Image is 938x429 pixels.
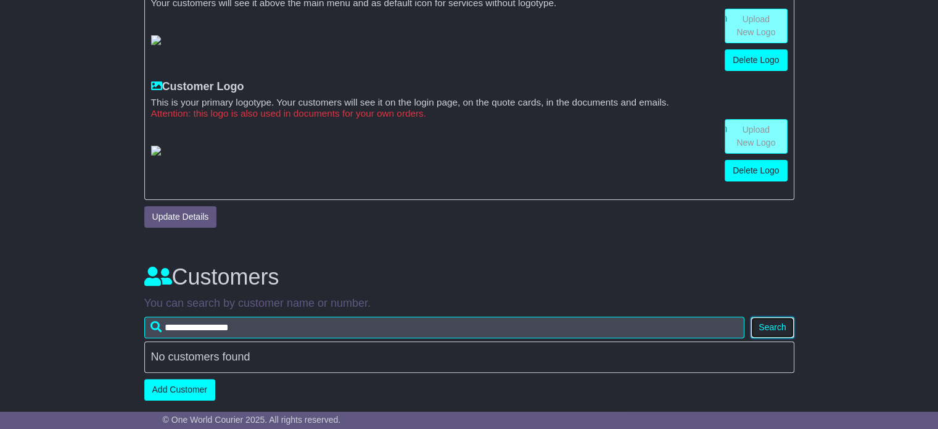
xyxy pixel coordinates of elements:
[144,297,794,310] p: You can search by customer name or number.
[151,97,788,108] small: This is your primary logotype. Your customers will see it on the login page, on the quote cards, ...
[725,119,788,154] a: Upload New Logo
[725,49,788,71] a: Delete Logo
[163,415,341,425] span: © One World Courier 2025. All rights reserved.
[144,379,215,401] a: Add Customer
[151,146,161,156] img: GetCustomerLogo
[151,351,788,364] div: No customers found
[151,80,244,94] label: Customer Logo
[144,206,217,228] button: Update Details
[144,265,794,289] h3: Customers
[725,9,788,43] a: Upload New Logo
[725,160,788,181] a: Delete Logo
[751,317,794,338] button: Search
[151,35,161,45] img: GetResellerIconLogo
[151,108,788,119] small: Attention: this logo is also used in documents for your own orders.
